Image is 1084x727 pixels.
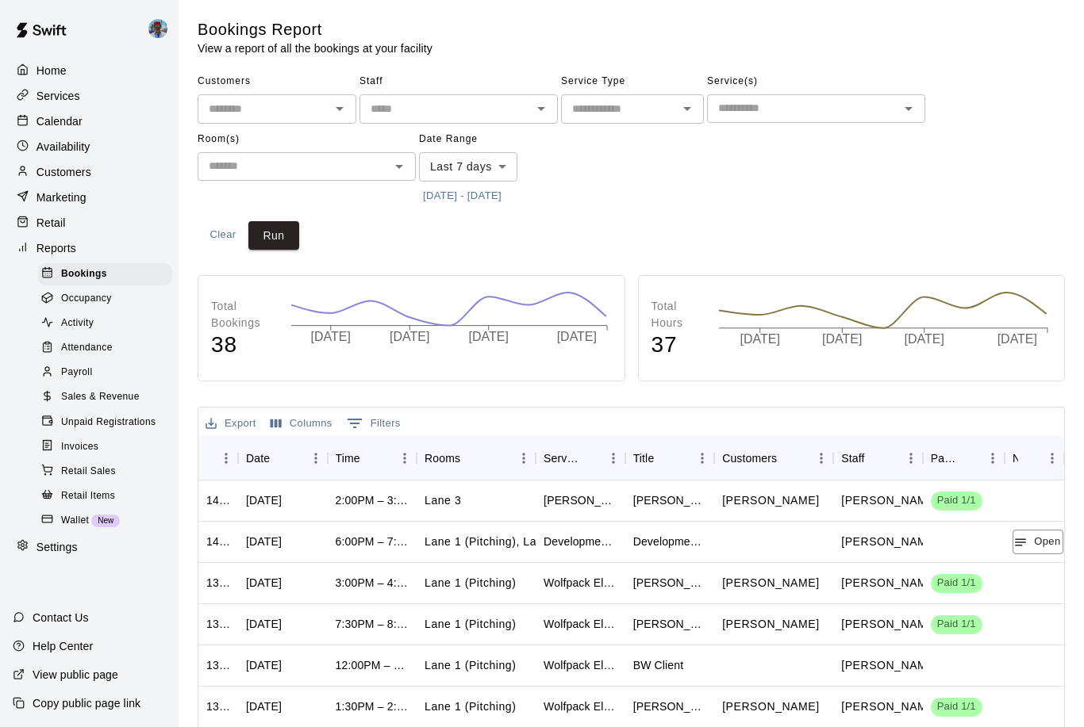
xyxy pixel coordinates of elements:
p: Settings [37,539,78,555]
div: Settings [13,535,166,559]
span: Invoices [61,439,98,455]
p: Lane 1 (Pitching) [425,698,516,715]
div: Attendance [38,337,172,359]
p: Lane 1 (Pitching), Lane 2, Lane 3, Lane 4 [425,534,571,550]
p: Brian Wolfe [841,616,938,633]
button: Sort [959,447,981,469]
a: WalletNew [38,508,179,533]
a: Attendance [38,336,179,361]
a: Retail [13,211,166,235]
button: Sort [460,447,482,469]
div: Service [544,436,579,480]
button: Sort [206,447,229,469]
span: Occupancy [61,291,112,307]
button: Menu [1040,446,1064,470]
span: Activity [61,316,94,331]
div: Nolan Webber [633,698,707,714]
button: Run [248,221,299,251]
span: Payroll [61,365,92,381]
p: Brian Wolfe [841,575,938,591]
a: Retail Sales [38,459,179,484]
div: Staff [841,436,864,480]
p: Help Center [33,638,93,654]
div: ID [198,436,238,480]
div: Mon, Sep 08, 2025 [246,575,282,591]
div: Wolfpack Elite Pitching (Brian Wolfe) [544,575,617,591]
a: Retail Items [38,484,179,508]
div: Development 10u-13u [544,534,617,549]
tspan: [DATE] [469,330,509,343]
tspan: [DATE] [311,330,351,343]
p: Total Hours [652,298,703,331]
a: Unpaid Registrations [38,410,179,434]
div: Customers [722,436,777,480]
div: Payment [931,436,959,480]
div: Wed, Sep 10, 2025 [246,534,282,549]
p: Retail [37,215,66,231]
a: Invoices [38,434,179,459]
div: Fri, Sep 05, 2025 [246,698,282,714]
a: Home [13,59,166,82]
a: Bookings [38,262,179,286]
div: Chad Ivie [145,13,179,44]
button: Open [898,98,920,120]
img: Chad Ivie [148,19,167,38]
div: Date [246,436,270,480]
p: Reports [37,240,76,256]
div: 3:00PM – 4:00PM [336,575,409,591]
p: Home [37,63,67,78]
button: Open [676,98,698,120]
div: 1392779 [206,616,230,632]
tspan: [DATE] [557,330,597,343]
div: WalletNew [38,510,172,532]
button: Menu [214,446,238,470]
span: Paid 1/1 [931,699,982,714]
a: Reports [13,236,166,260]
button: Open [1013,530,1063,554]
button: Open [388,155,410,178]
button: Clear [198,221,248,251]
div: Mon, Sep 08, 2025 [246,616,282,632]
p: Lane 1 (Pitching) [425,616,516,633]
div: Rooms [417,436,536,480]
span: Wallet [61,513,89,529]
button: Show filters [343,411,405,436]
div: Kyler Anderson [633,492,707,508]
p: Kyler Anderson [722,492,819,509]
div: 6:00PM – 7:30PM [336,534,409,549]
div: Retail Items [38,485,172,507]
p: Lane 1 (Pitching) [425,575,516,591]
div: Sales & Revenue [38,386,172,408]
p: Services [37,88,80,104]
button: Sort [270,447,292,469]
p: Brodie Brown [722,575,819,591]
div: Title [625,436,715,480]
div: Marketing [13,186,166,209]
div: Notes [1005,436,1064,480]
div: Payment [923,436,1005,480]
div: 1404232 [206,534,230,549]
p: Contact Us [33,610,89,626]
div: 1414938 [206,492,230,508]
div: Last 7 days [419,152,517,182]
tspan: [DATE] [998,332,1037,346]
tspan: [DATE] [390,330,429,343]
div: Invoices [38,436,172,458]
button: Sort [654,447,676,469]
div: Time [336,436,360,480]
h5: Bookings Report [198,19,432,40]
button: Sort [777,447,799,469]
p: Availability [37,139,90,155]
span: New [91,516,120,525]
div: Jaxon Ash [633,616,707,632]
p: Brian Wolfe, Kyle Harvey, Brandon Barnes, Connor Menez, Andy Bouchie [841,534,1008,550]
div: 1398822 [206,575,230,591]
div: Retail Sales [38,461,172,483]
div: Unpaid Registrations [38,411,172,434]
tspan: [DATE] [740,332,780,346]
p: Total Bookings [211,298,275,331]
p: Jaxon Ash [722,616,819,633]
a: Services [13,84,166,108]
